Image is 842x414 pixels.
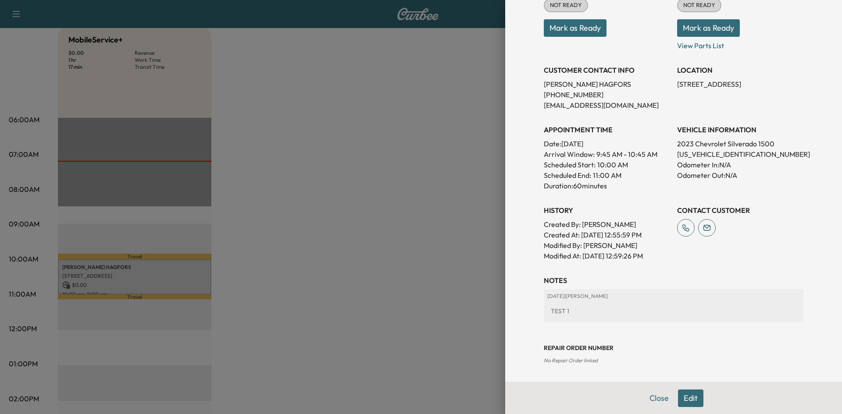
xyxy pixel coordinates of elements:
[677,79,803,89] p: [STREET_ADDRESS]
[544,219,670,230] p: Created By : [PERSON_NAME]
[544,138,670,149] p: Date: [DATE]
[677,138,803,149] p: 2023 Chevrolet Silverado 1500
[544,170,591,180] p: Scheduled End:
[547,303,800,319] div: TEST 1
[544,79,670,89] p: [PERSON_NAME] HAGFORS
[545,1,587,10] span: NOT READY
[596,149,657,159] span: 9:45 AM - 10:45 AM
[544,357,598,364] span: No Repair Order linked
[544,149,670,159] p: Arrival Window:
[677,37,803,51] p: View Parts List
[678,1,721,10] span: NOT READY
[544,89,670,100] p: [PHONE_NUMBER]
[677,65,803,75] h3: LOCATION
[544,124,670,135] h3: APPOINTMENT TIME
[544,19,607,37] button: Mark as Ready
[597,159,628,170] p: 10:00 AM
[544,251,670,261] p: Modified At : [DATE] 12:59:26 PM
[644,389,674,407] button: Close
[677,149,803,159] p: [US_VEHICLE_IDENTIFICATION_NUMBER]
[544,240,670,251] p: Modified By : [PERSON_NAME]
[593,170,621,180] p: 11:00 AM
[677,159,803,170] p: Odometer In: N/A
[544,205,670,216] h3: History
[544,275,803,286] h3: NOTES
[678,389,703,407] button: Edit
[544,230,670,240] p: Created At : [DATE] 12:55:59 PM
[677,124,803,135] h3: VEHICLE INFORMATION
[544,180,670,191] p: Duration: 60 minutes
[544,100,670,110] p: [EMAIL_ADDRESS][DOMAIN_NAME]
[677,170,803,180] p: Odometer Out: N/A
[677,19,740,37] button: Mark as Ready
[544,65,670,75] h3: CUSTOMER CONTACT INFO
[547,293,800,300] p: [DATE] | [PERSON_NAME]
[544,159,596,170] p: Scheduled Start:
[544,343,803,352] h3: Repair Order number
[677,205,803,216] h3: CONTACT CUSTOMER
